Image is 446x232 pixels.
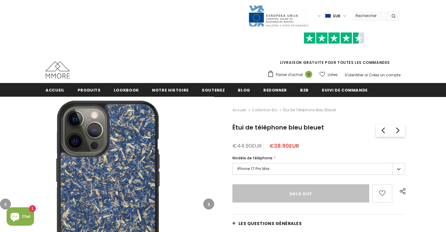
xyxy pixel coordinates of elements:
img: Cas MMORE [46,61,70,78]
a: Listes [319,69,338,80]
span: Étui de téléphone bleu bleuet [232,123,324,132]
span: EUR [333,13,340,19]
a: Notre histoire [152,83,189,97]
span: €44.90EUR [232,142,262,150]
a: soutenez [202,83,225,97]
span: Les questions générales [238,220,302,227]
span: Listes [328,72,338,78]
span: soutenez [202,87,225,93]
span: Redonner [263,87,287,93]
label: iPhone 17 Pro Max [232,163,405,175]
span: Notre histoire [152,87,189,93]
input: Search Site [352,11,387,20]
span: Produits [78,87,101,93]
span: Panier d'achat [276,72,303,78]
a: S'identifier [345,72,363,78]
a: Collection Bio [252,107,277,113]
span: Lookbook [114,87,139,93]
span: €38.90EUR [269,142,299,150]
input: Sold Out [232,184,369,203]
a: Accueil [46,83,65,97]
img: Javni Razpis [248,5,309,27]
a: Blog [238,83,250,97]
iframe: Customer reviews powered by Trustpilot [267,44,400,60]
a: Lookbook [114,83,139,97]
a: Suivi de commande [322,83,368,97]
a: Accueil [232,106,246,114]
a: B2B [300,83,309,97]
span: Suivi de commande [322,87,368,93]
span: Étui de téléphone bleu bleuet [283,106,336,114]
span: Accueil [46,87,65,93]
a: Panier d'achat 0 [267,70,315,79]
span: B2B [300,87,309,93]
span: LIVRAISON GRATUITE POUR TOUTES LES COMMANDES [267,35,400,65]
a: Redonner [263,83,287,97]
img: Faites confiance aux étoiles pilotes [304,32,364,44]
a: Produits [78,83,101,97]
a: Javni Razpis [248,13,309,18]
a: Créez un compte [369,72,400,78]
span: or [364,72,368,78]
inbox-online-store-chat: Shopify online store chat [5,207,36,227]
span: 0 [305,71,312,78]
span: Blog [238,87,250,93]
span: Modèle de téléphone [232,155,272,161]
